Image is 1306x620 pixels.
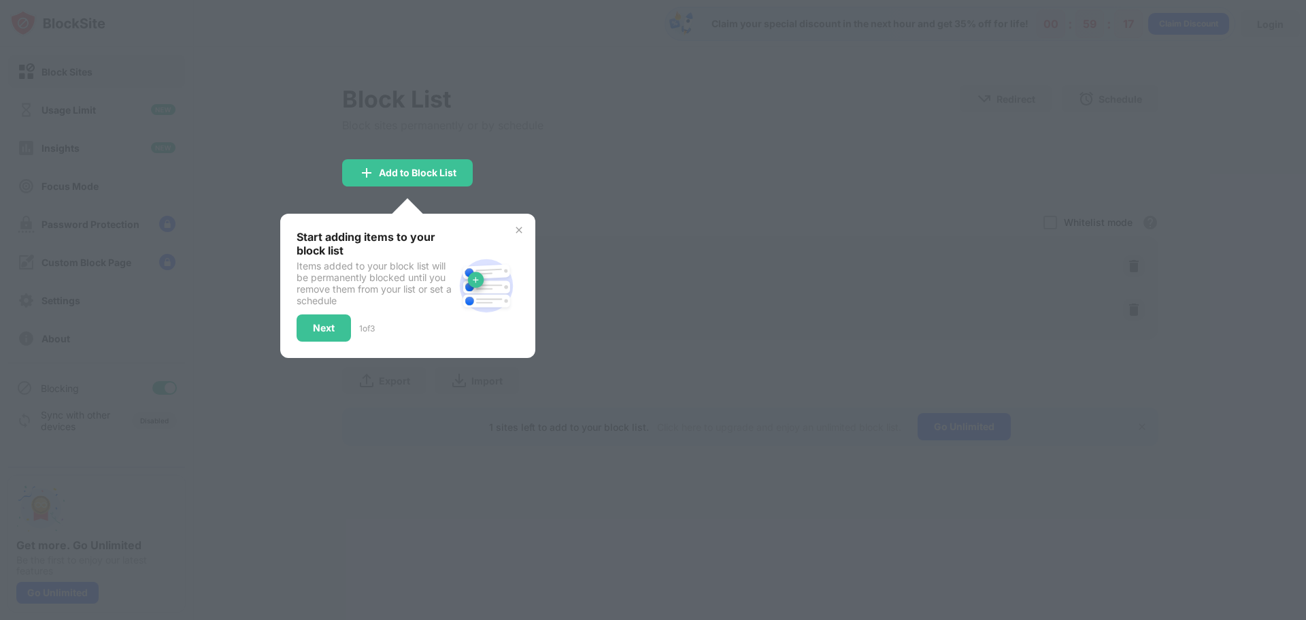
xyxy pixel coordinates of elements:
div: Next [313,323,335,333]
div: Add to Block List [379,167,456,178]
div: Items added to your block list will be permanently blocked until you remove them from your list o... [297,260,454,306]
div: Start adding items to your block list [297,230,454,257]
img: x-button.svg [514,225,524,235]
img: block-site.svg [454,253,519,319]
div: 1 of 3 [359,323,375,333]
